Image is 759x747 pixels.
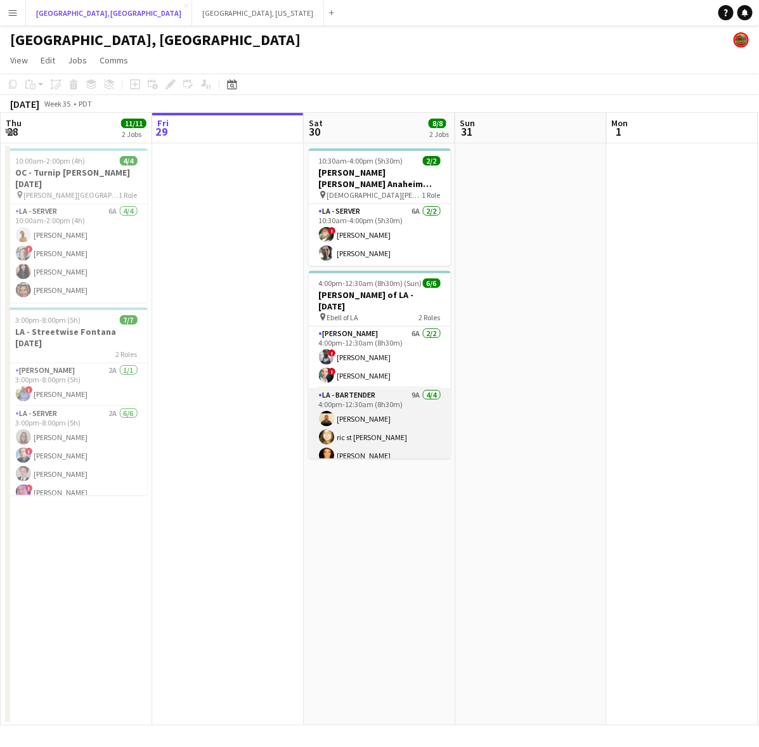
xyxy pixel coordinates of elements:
[460,117,476,129] span: Sun
[63,52,92,68] a: Jobs
[42,99,74,108] span: Week 35
[10,55,28,66] span: View
[157,117,169,129] span: Fri
[328,349,336,357] span: !
[419,313,441,322] span: 2 Roles
[309,289,451,312] h3: [PERSON_NAME] of LA - [DATE]
[120,315,138,325] span: 7/7
[6,326,148,349] h3: LA - Streetwise Fontana [DATE]
[328,227,336,235] span: !
[6,406,148,542] app-card-role: LA - Server2A6/63:00pm-8:00pm (5h)[PERSON_NAME]![PERSON_NAME][PERSON_NAME]![PERSON_NAME]
[612,117,628,129] span: Mon
[309,117,323,129] span: Sat
[100,55,128,66] span: Comms
[16,315,81,325] span: 3:00pm-8:00pm (5h)
[68,55,87,66] span: Jobs
[327,313,359,322] span: Ebell of LA
[309,167,451,190] h3: [PERSON_NAME] [PERSON_NAME] Anaheim [DATE]
[4,124,22,139] span: 28
[458,124,476,139] span: 31
[36,52,60,68] a: Edit
[94,52,133,68] a: Comms
[116,349,138,359] span: 2 Roles
[6,148,148,302] app-job-card: 10:00am-2:00pm (4h)4/4OC - Turnip [PERSON_NAME] [DATE] [PERSON_NAME][GEOGRAPHIC_DATA]1 RoleLA - S...
[41,55,55,66] span: Edit
[5,52,33,68] a: View
[16,156,86,166] span: 10:00am-2:00pm (4h)
[155,124,169,139] span: 29
[6,167,148,190] h3: OC - Turnip [PERSON_NAME] [DATE]
[6,204,148,302] app-card-role: LA - Server6A4/410:00am-2:00pm (4h)[PERSON_NAME]![PERSON_NAME][PERSON_NAME][PERSON_NAME]
[309,271,451,458] app-job-card: 4:00pm-12:30am (8h30m) (Sun)6/6[PERSON_NAME] of LA - [DATE] Ebell of LA2 Roles[PERSON_NAME]6A2/24...
[429,119,446,128] span: 8/8
[327,190,422,200] span: [DEMOGRAPHIC_DATA][PERSON_NAME]
[610,124,628,139] span: 1
[120,156,138,166] span: 4/4
[10,30,301,49] h1: [GEOGRAPHIC_DATA], [GEOGRAPHIC_DATA]
[309,388,451,486] app-card-role: LA - Bartender9A4/44:00pm-12:30am (8h30m)[PERSON_NAME]ric st [PERSON_NAME][PERSON_NAME]
[423,278,441,288] span: 6/6
[6,363,148,406] app-card-role: [PERSON_NAME]2A1/13:00pm-8:00pm (5h)![PERSON_NAME]
[6,308,148,495] app-job-card: 3:00pm-8:00pm (5h)7/7LA - Streetwise Fontana [DATE]2 Roles[PERSON_NAME]2A1/13:00pm-8:00pm (5h)![P...
[307,124,323,139] span: 30
[319,156,403,166] span: 10:30am-4:00pm (5h30m)
[121,119,146,128] span: 11/11
[319,278,422,288] span: 4:00pm-12:30am (8h30m) (Sun)
[192,1,324,25] button: [GEOGRAPHIC_DATA], [US_STATE]
[6,117,22,129] span: Thu
[26,1,192,25] button: [GEOGRAPHIC_DATA], [GEOGRAPHIC_DATA]
[309,148,451,266] app-job-card: 10:30am-4:00pm (5h30m)2/2[PERSON_NAME] [PERSON_NAME] Anaheim [DATE] [DEMOGRAPHIC_DATA][PERSON_NAM...
[423,156,441,166] span: 2/2
[309,204,451,266] app-card-role: LA - Server6A2/210:30am-4:00pm (5h30m)![PERSON_NAME][PERSON_NAME]
[25,448,33,455] span: !
[25,484,33,492] span: !
[734,32,749,48] app-user-avatar: Rollin Hero
[79,99,92,108] div: PDT
[25,245,33,253] span: !
[25,386,33,394] span: !
[119,190,138,200] span: 1 Role
[309,327,451,388] app-card-role: [PERSON_NAME]6A2/24:00pm-12:30am (8h30m)![PERSON_NAME]![PERSON_NAME]
[328,368,336,375] span: !
[24,190,119,200] span: [PERSON_NAME][GEOGRAPHIC_DATA]
[122,129,146,139] div: 2 Jobs
[10,98,39,110] div: [DATE]
[422,190,441,200] span: 1 Role
[429,129,449,139] div: 2 Jobs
